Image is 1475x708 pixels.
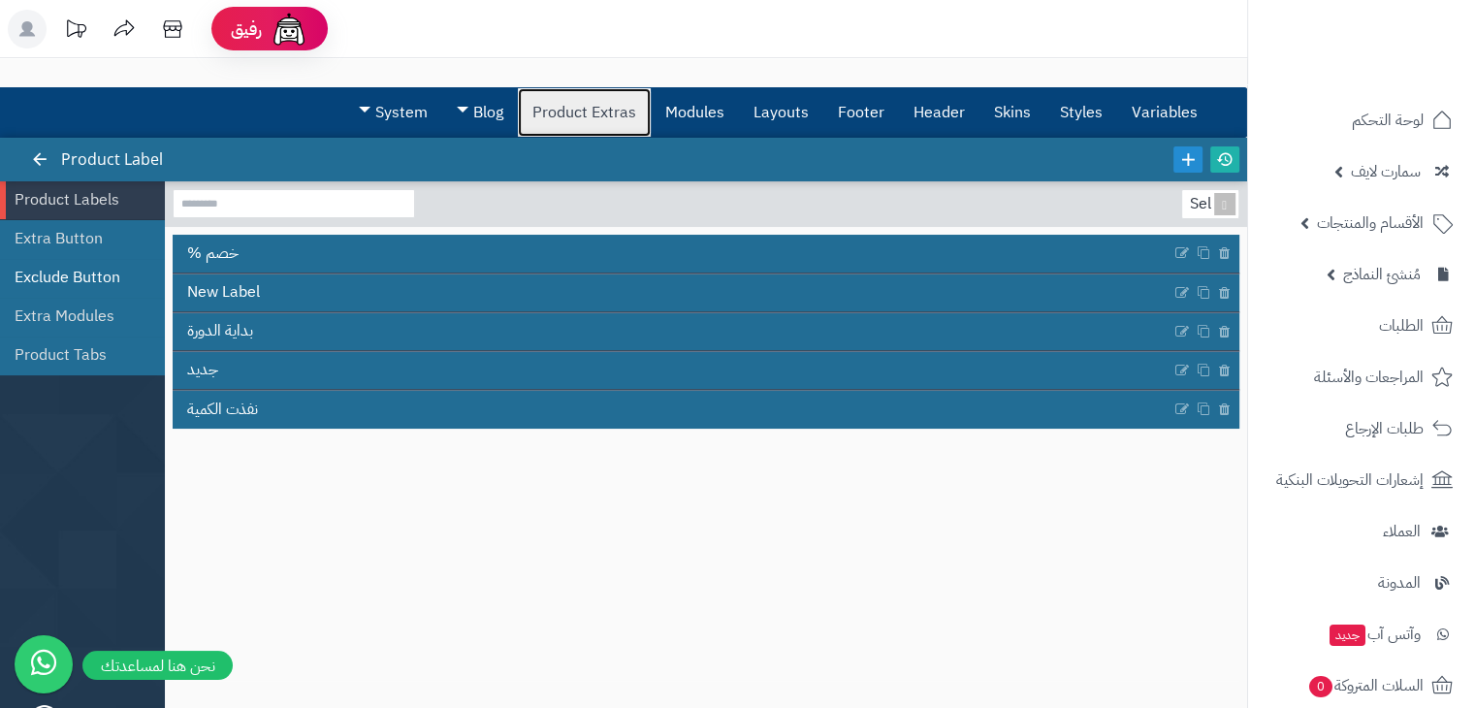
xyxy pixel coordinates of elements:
a: Extra Button [15,219,136,258]
a: New Label [173,274,1171,311]
a: الطلبات [1260,303,1463,349]
span: الطلبات [1379,312,1424,339]
span: % خصم [187,242,239,265]
a: % خصم [173,235,1171,272]
a: Layouts [739,88,823,137]
span: العملاء [1383,518,1421,545]
a: العملاء [1260,508,1463,555]
div: Product Label [35,138,182,181]
a: طلبات الإرجاع [1260,405,1463,452]
span: رفيق [231,17,262,41]
span: سمارت لايف [1351,158,1421,185]
a: Product Labels [15,180,136,219]
span: وآتس آب [1328,621,1421,648]
span: 0 [1309,676,1332,697]
a: Variables [1117,88,1212,137]
span: الأقسام والمنتجات [1317,209,1424,237]
span: جديد [187,359,218,381]
a: نفذت الكمية [173,391,1171,428]
a: Blog [442,88,518,137]
a: Product Extras [518,88,651,137]
span: المدونة [1378,569,1421,596]
span: جديد [1330,625,1365,646]
span: لوحة التحكم [1352,107,1424,134]
a: المراجعات والأسئلة [1260,354,1463,401]
a: System [344,88,442,137]
span: نفذت الكمية [187,399,258,421]
a: Styles [1045,88,1117,137]
a: Modules [651,88,739,137]
a: Product Tabs [15,336,136,374]
a: Skins [979,88,1045,137]
span: السلات المتروكة [1307,672,1424,699]
a: Exclude Button [15,258,136,297]
span: طلبات الإرجاع [1345,415,1424,442]
img: ai-face.png [270,10,308,48]
span: New Label [187,281,260,304]
a: Header [899,88,979,137]
span: بداية الدورة [187,320,253,342]
span: مُنشئ النماذج [1343,261,1421,288]
a: وآتس آبجديد [1260,611,1463,658]
a: بداية الدورة [173,313,1171,350]
a: لوحة التحكم [1260,97,1463,144]
span: المراجعات والأسئلة [1314,364,1424,391]
span: إشعارات التحويلات البنكية [1276,467,1424,494]
div: Select... [1182,190,1235,218]
a: تحديثات المنصة [51,10,100,53]
a: Extra Modules [15,297,136,336]
a: إشعارات التحويلات البنكية [1260,457,1463,503]
a: Footer [823,88,899,137]
a: المدونة [1260,560,1463,606]
a: جديد [173,352,1171,389]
